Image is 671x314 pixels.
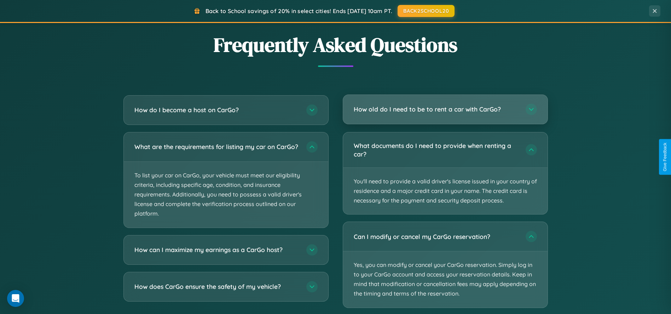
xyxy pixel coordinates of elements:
[398,5,455,17] button: BACK2SCHOOL20
[354,141,519,159] h3: What documents do I need to provide when renting a car?
[134,245,299,254] h3: How can I maximize my earnings as a CarGo host?
[134,105,299,114] h3: How do I become a host on CarGo?
[663,143,667,171] div: Give Feedback
[354,232,519,241] h3: Can I modify or cancel my CarGo reservation?
[343,168,548,215] p: You'll need to provide a valid driver's license issued in your country of residence and a major c...
[206,7,392,15] span: Back to School savings of 20% in select cities! Ends [DATE] 10am PT.
[124,162,328,228] p: To list your car on CarGo, your vehicle must meet our eligibility criteria, including specific ag...
[134,282,299,291] h3: How does CarGo ensure the safety of my vehicle?
[123,31,548,58] h2: Frequently Asked Questions
[343,251,548,308] p: Yes, you can modify or cancel your CarGo reservation. Simply log in to your CarGo account and acc...
[354,105,519,114] h3: How old do I need to be to rent a car with CarGo?
[134,142,299,151] h3: What are the requirements for listing my car on CarGo?
[7,290,24,307] div: Open Intercom Messenger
